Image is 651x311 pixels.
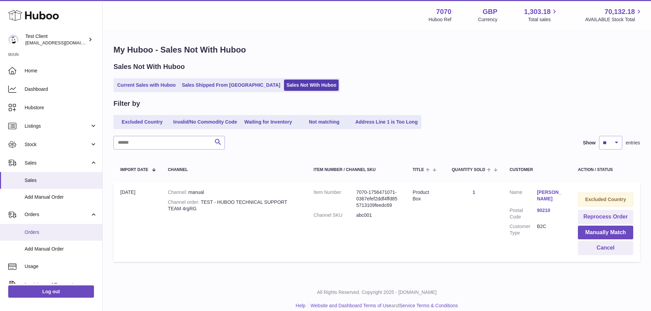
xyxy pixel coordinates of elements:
strong: Channel order [168,199,201,205]
strong: 7070 [436,7,451,16]
div: TEST - HUBOO TECHNICAL SUPPORT TEAM 4rgRG [168,199,300,212]
strong: GBP [483,7,497,16]
div: Action / Status [578,168,633,172]
button: Manually Match [578,226,633,240]
span: Add Manual Order [25,246,97,252]
img: internalAdmin-7070@internal.huboo.com [8,34,18,45]
a: [PERSON_NAME] [537,189,564,202]
span: Sales [25,160,90,166]
span: Import date [120,168,148,172]
span: entries [626,140,640,146]
div: Product Box [412,189,438,202]
span: Stock [25,141,90,148]
h1: My Huboo - Sales Not With Huboo [113,44,640,55]
a: Service Terms & Conditions [399,303,458,308]
a: Sales Shipped From [GEOGRAPHIC_DATA] [179,80,283,91]
a: Log out [8,285,94,298]
div: Item Number / Channel SKU [313,168,399,172]
a: Address Line 1 is Too Long [353,116,420,128]
dd: B2C [537,223,564,236]
td: [DATE] [113,182,161,262]
div: Huboo Ref [429,16,451,23]
span: Home [25,68,97,74]
span: 1,303.18 [524,7,551,16]
span: Usage [25,263,97,270]
li: and [308,302,458,309]
strong: Channel [168,189,188,195]
button: Cancel [578,241,633,255]
span: Orders [25,211,90,218]
div: manual [168,189,300,196]
dd: 7070-1756471071-0367efef2ddf4ffd855713109feedc69 [356,189,399,209]
button: Reprocess Order [578,210,633,224]
span: Title [412,168,424,172]
span: Quantity Sold [452,168,485,172]
span: Hubstore [25,104,97,111]
div: Customer [510,168,564,172]
dt: Name [510,189,537,204]
a: Waiting for Inventory [241,116,296,128]
span: Invoicing and Payments [25,282,90,288]
div: Test Client [25,33,87,46]
h2: Sales Not With Huboo [113,62,185,71]
a: Current Sales with Huboo [115,80,178,91]
a: Excluded Country [115,116,169,128]
h2: Filter by [113,99,140,108]
a: Website and Dashboard Terms of Use [311,303,391,308]
a: 70,132.18 AVAILABLE Stock Total [585,7,643,23]
a: 1 [473,189,475,195]
span: Sales [25,177,97,184]
span: Dashboard [25,86,97,93]
span: 70,132.18 [605,7,635,16]
div: Channel [168,168,300,172]
span: Orders [25,229,97,236]
a: 90210 [537,207,564,214]
strong: Excluded Country [585,197,626,202]
dt: Item Number [313,189,356,209]
span: Add Manual Order [25,194,97,200]
a: Not matching [297,116,352,128]
span: [EMAIL_ADDRESS][DOMAIN_NAME] [25,40,100,45]
p: All Rights Reserved. Copyright 2025 - [DOMAIN_NAME] [108,289,646,296]
span: Listings [25,123,90,129]
a: 1,303.18 Total sales [524,7,559,23]
div: Currency [478,16,498,23]
a: Sales Not With Huboo [284,80,339,91]
dt: Channel SKU [313,212,356,218]
dd: abc001 [356,212,399,218]
label: Show [583,140,596,146]
a: Invalid/No Commodity Code [171,116,240,128]
dt: Customer Type [510,223,537,236]
span: Total sales [528,16,558,23]
a: Help [296,303,306,308]
span: AVAILABLE Stock Total [585,16,643,23]
dt: Postal Code [510,207,537,220]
